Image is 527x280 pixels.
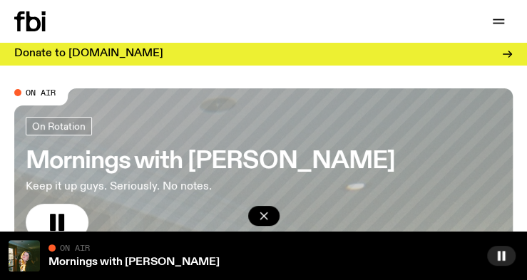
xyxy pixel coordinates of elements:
[26,117,92,135] a: On Rotation
[26,88,56,97] span: On Air
[9,240,40,271] img: Freya smiles coyly as she poses for the image.
[26,150,395,172] h3: Mornings with [PERSON_NAME]
[60,243,90,252] span: On Air
[48,256,220,268] a: Mornings with [PERSON_NAME]
[26,117,395,241] a: Mornings with [PERSON_NAME]Keep it up guys. Seriously. No notes.
[14,48,163,59] h3: Donate to [DOMAIN_NAME]
[32,120,86,131] span: On Rotation
[26,178,391,195] p: Keep it up guys. Seriously. No notes.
